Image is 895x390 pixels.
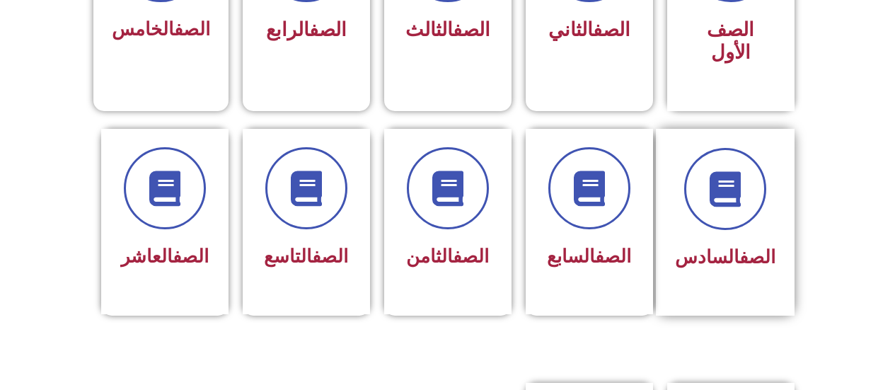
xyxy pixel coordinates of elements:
a: الصف [595,246,631,267]
a: الصف [312,246,348,267]
span: الخامس [112,18,210,40]
a: الصف [453,246,489,267]
span: الثامن [406,246,489,267]
a: الصف [174,18,210,40]
a: الصف [593,18,630,41]
a: الصف [309,18,347,41]
span: التاسع [264,246,348,267]
span: السادس [675,246,775,268]
span: السابع [547,246,631,267]
span: العاشر [121,246,209,267]
span: الرابع [266,18,347,41]
span: الثالث [405,18,490,41]
span: الصف الأول [707,18,754,64]
a: الصف [739,246,775,268]
span: الثاني [548,18,630,41]
a: الصف [173,246,209,267]
a: الصف [453,18,490,41]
